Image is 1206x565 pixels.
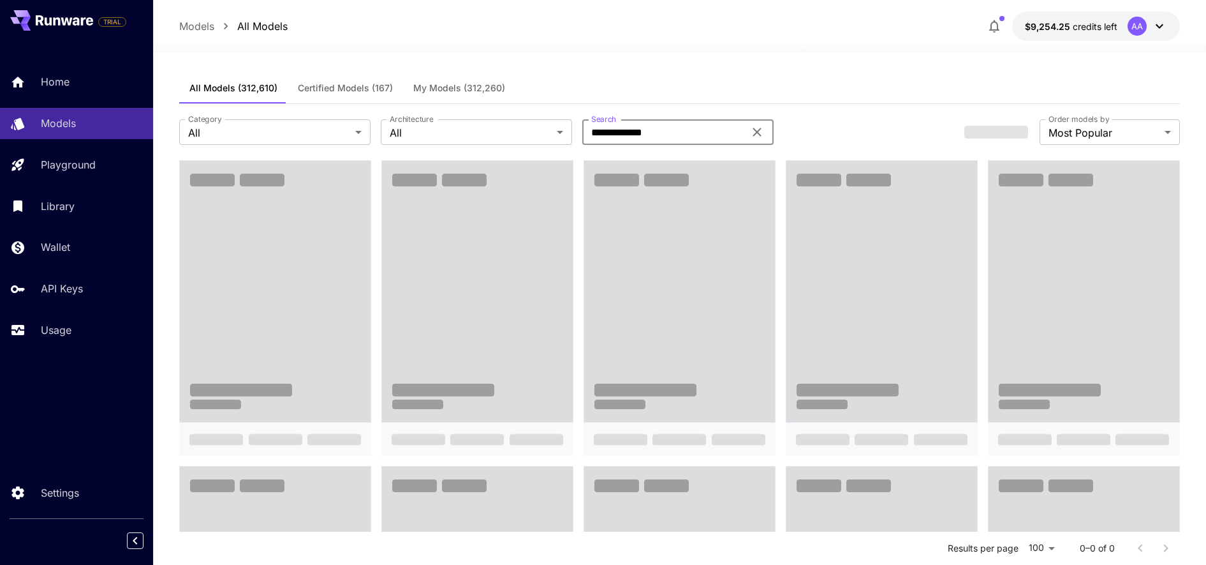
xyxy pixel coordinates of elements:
p: Usage [41,322,71,338]
p: Home [41,74,70,89]
span: credits left [1073,21,1117,32]
span: TRIAL [99,17,126,27]
span: All [390,125,552,140]
p: Wallet [41,239,70,255]
p: Models [41,116,76,131]
p: Results per page [948,542,1018,555]
label: Architecture [390,114,433,124]
a: All Models [237,19,288,34]
div: $9,254.25251 [1025,20,1117,33]
div: Collapse sidebar [136,529,153,552]
p: Library [41,199,75,214]
label: Category [188,114,222,124]
a: Models [179,19,214,34]
span: All Models (312,610) [189,82,277,94]
div: 100 [1024,539,1059,557]
label: Order models by [1048,114,1109,124]
span: Add your payment card to enable full platform functionality. [98,14,126,29]
div: AA [1128,17,1147,36]
span: My Models (312,260) [413,82,505,94]
button: Collapse sidebar [127,532,143,549]
p: API Keys [41,281,83,296]
button: $9,254.25251AA [1012,11,1180,41]
label: Search [591,114,616,124]
span: Most Popular [1048,125,1159,140]
span: All [188,125,350,140]
p: 0–0 of 0 [1080,542,1115,555]
span: Certified Models (167) [298,82,393,94]
p: Playground [41,157,96,172]
p: Settings [41,485,79,501]
nav: breadcrumb [179,19,288,34]
span: $9,254.25 [1025,21,1073,32]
